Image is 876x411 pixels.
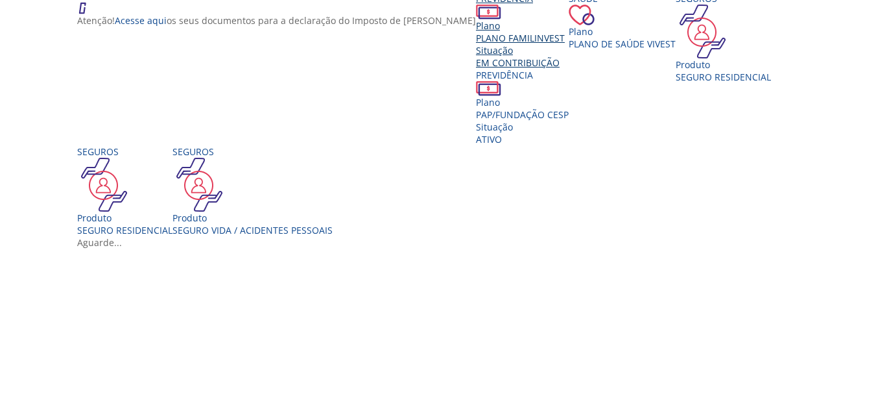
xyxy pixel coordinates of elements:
span: EM CONTRIBUIÇÃO [476,56,560,69]
a: Seguros Produto SEGURO RESIDENCIAL [77,145,172,236]
div: SEGURO RESIDENCIAL [77,224,172,236]
div: Situação [476,121,569,133]
span: PLANO FAMILINVEST [476,32,565,44]
a: Acesse aqui [115,14,167,27]
img: ico_seguros.png [77,158,131,212]
img: ico_coracao.png [569,5,595,25]
div: Seguro Vida / Acidentes Pessoais [172,224,333,236]
div: Plano [476,19,569,32]
img: ico_seguros.png [172,158,226,212]
div: Plano [476,96,569,108]
div: Produto [676,58,771,71]
div: Produto [172,212,333,224]
a: Seguros Produto Seguro Vida / Acidentes Pessoais [172,145,333,236]
span: Plano de Saúde VIVEST [569,38,676,50]
img: ico_dinheiro.png [476,81,501,96]
div: Previdência [476,69,569,81]
div: Situação [476,44,569,56]
p: Atenção! os seus documentos para a declaração do Imposto de [PERSON_NAME] [77,14,476,27]
img: ico_dinheiro.png [476,5,501,19]
a: Previdência PlanoPAP/FUNDAÇÃO CESP SituaçãoAtivo [476,69,569,145]
span: Ativo [476,133,502,145]
div: Produto [77,212,172,224]
div: Seguros [172,145,333,158]
img: ico_seguros.png [676,5,729,58]
div: SEGURO RESIDENCIAL [676,71,771,83]
span: PAP/FUNDAÇÃO CESP [476,108,569,121]
div: Seguros [77,145,172,158]
div: Plano [569,25,676,38]
div: Aguarde... [77,236,809,249]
